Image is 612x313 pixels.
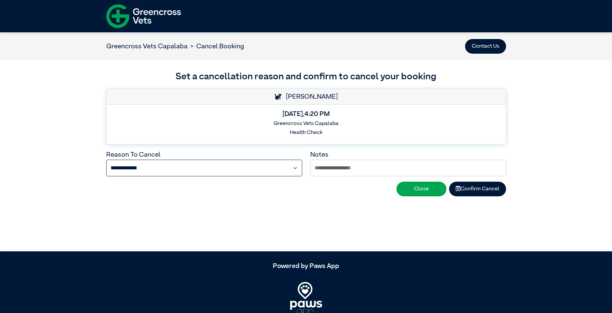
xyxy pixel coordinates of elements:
[465,39,506,54] button: Contact Us
[396,182,446,196] button: Close
[112,110,500,118] h5: [DATE] , 4:20 PM
[106,41,244,51] nav: breadcrumb
[188,41,244,51] li: Cancel Booking
[112,121,500,127] h6: Greencross Vets Capalaba
[283,93,338,100] span: [PERSON_NAME]
[106,70,506,84] h3: Set a cancellation reason and confirm to cancel your booking
[449,182,506,196] button: Confirm Cancel
[106,262,506,270] h5: Powered by Paws App
[106,151,161,158] label: Reason To Cancel
[106,43,188,50] a: Greencross Vets Capalaba
[112,130,500,136] h6: Health Check
[106,2,181,31] img: f-logo
[310,151,328,158] label: Notes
